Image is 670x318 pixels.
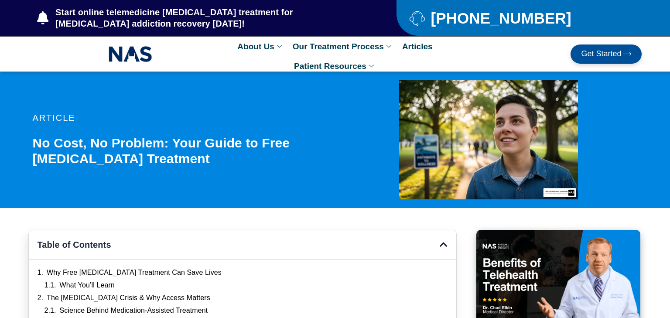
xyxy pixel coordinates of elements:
[581,50,621,58] span: Get Started
[571,44,642,64] a: Get Started
[109,44,152,64] img: NAS_email_signature-removebg-preview.png
[60,306,208,315] a: Science Behind Medication-Assisted Treatment
[37,7,362,29] a: Start online telemedicine [MEDICAL_DATA] treatment for [MEDICAL_DATA] addiction recovery [DATE]!
[399,80,578,199] img: free suboxone treatment
[428,13,571,24] span: [PHONE_NUMBER]
[47,294,210,303] a: The [MEDICAL_DATA] Crisis & Why Access Matters
[53,7,362,29] span: Start online telemedicine [MEDICAL_DATA] treatment for [MEDICAL_DATA] addiction recovery [DATE]!
[398,37,437,56] a: Articles
[47,268,222,277] a: Why Free [MEDICAL_DATA] Treatment Can Save Lives
[60,281,115,290] a: What You’ll Learn
[290,56,380,76] a: Patient Resources
[410,10,620,26] a: [PHONE_NUMBER]
[33,113,340,122] p: article
[33,135,340,167] h1: No Cost, No Problem: Your Guide to Free [MEDICAL_DATA] Treatment
[233,37,288,56] a: About Us
[38,239,440,250] h4: Table of Contents
[440,240,448,249] div: Close table of contents
[288,37,398,56] a: Our Treatment Process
